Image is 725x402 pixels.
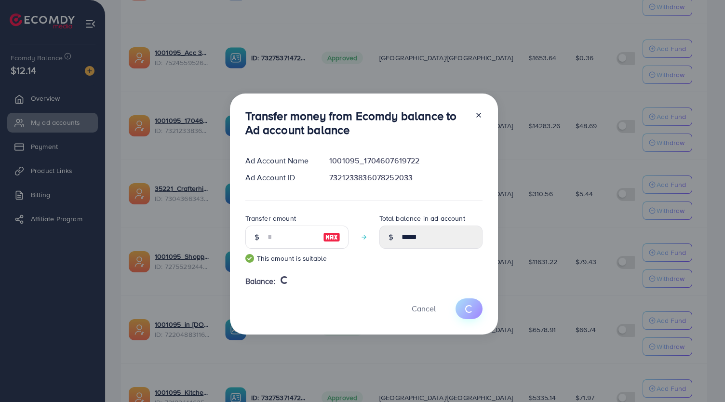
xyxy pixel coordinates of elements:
[238,172,322,183] div: Ad Account ID
[245,276,276,287] span: Balance:
[323,231,340,243] img: image
[245,254,254,263] img: guide
[412,303,436,314] span: Cancel
[245,254,349,263] small: This amount is suitable
[238,155,322,166] div: Ad Account Name
[684,359,718,395] iframe: Chat
[245,109,467,137] h3: Transfer money from Ecomdy balance to Ad account balance
[379,214,465,223] label: Total balance in ad account
[245,214,296,223] label: Transfer amount
[322,155,490,166] div: 1001095_1704607619722
[322,172,490,183] div: 7321233836078252033
[400,298,448,319] button: Cancel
